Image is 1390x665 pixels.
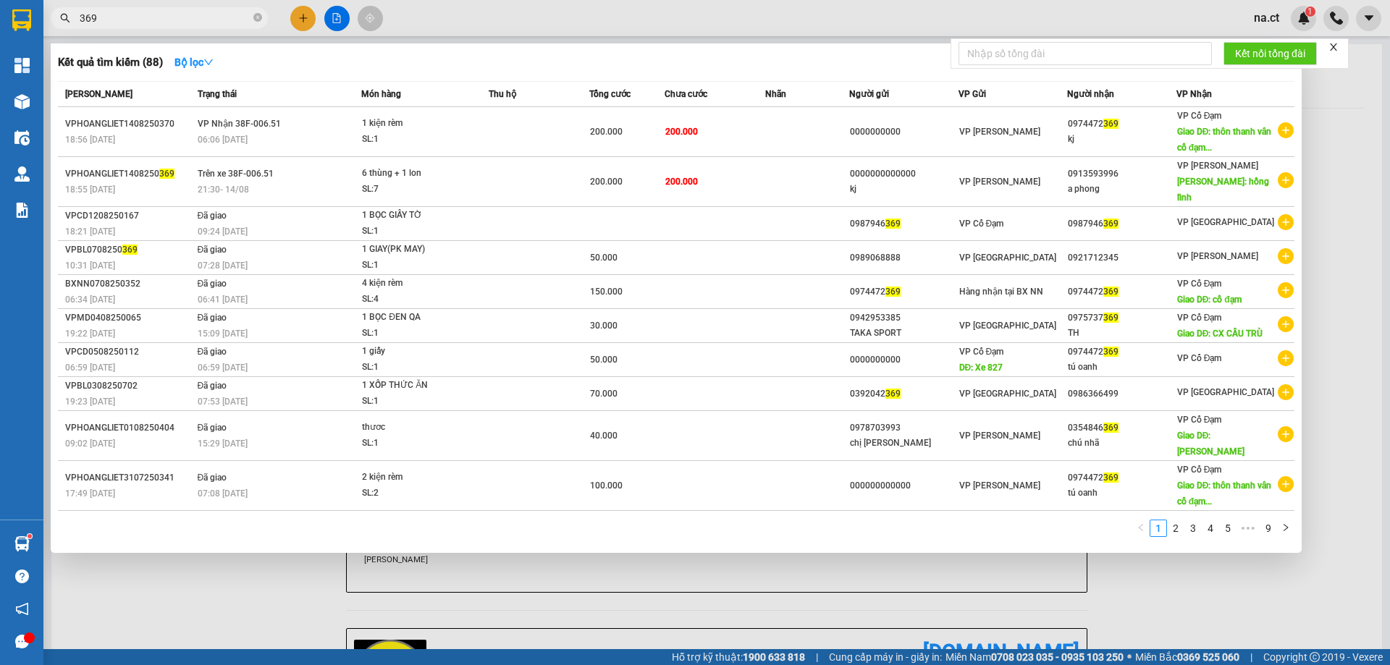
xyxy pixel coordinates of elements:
[159,169,174,179] span: 369
[362,276,471,292] div: 4 kiện rèm
[850,386,958,402] div: 0392042
[489,89,516,99] span: Thu hộ
[1278,172,1294,188] span: plus-circle
[959,253,1056,263] span: VP [GEOGRAPHIC_DATA]
[362,224,471,240] div: SL: 1
[65,295,115,305] span: 06:34 [DATE]
[1177,295,1242,305] span: Giao DĐ: cổ đạm
[1260,520,1276,536] a: 9
[590,389,618,399] span: 70.000
[1068,117,1176,132] div: 0974472
[1067,89,1114,99] span: Người nhận
[1177,480,1272,507] span: Giao DĐ: thôn thanh vân cổ đạm...
[14,536,30,551] img: warehouse-icon
[850,250,958,266] div: 0989068888
[14,203,30,218] img: solution-icon
[1278,384,1294,400] span: plus-circle
[65,135,115,145] span: 18:56 [DATE]
[198,261,248,271] span: 07:28 [DATE]
[65,242,193,258] div: VPBL0708250
[959,42,1212,65] input: Nhập số tổng đài
[362,208,471,224] div: 1 BỌC GIẤY TỜ
[65,185,115,195] span: 18:55 [DATE]
[1277,520,1294,537] button: right
[959,431,1040,441] span: VP [PERSON_NAME]
[589,89,631,99] span: Tổng cước
[1103,119,1119,129] span: 369
[1219,520,1237,537] li: 5
[1237,520,1260,537] li: Next 5 Pages
[1068,250,1176,266] div: 0921712345
[58,55,163,70] h3: Kết quả tìm kiếm ( 88 )
[850,326,958,341] div: TAKA SPORT
[850,352,958,368] div: 0000000000
[28,534,32,538] sup: 1
[850,310,958,326] div: 0942953385
[198,226,248,237] span: 09:24 [DATE]
[198,488,248,499] span: 07:08 [DATE]
[1103,287,1119,297] span: 369
[1177,177,1269,203] span: [PERSON_NAME]: hồng lĩnh
[1177,387,1274,397] span: VP [GEOGRAPHIC_DATA]
[15,569,29,583] span: question-circle
[65,261,115,271] span: 10:31 [DATE]
[1278,476,1294,492] span: plus-circle
[1068,284,1176,300] div: 0974472
[959,389,1056,399] span: VP [GEOGRAPHIC_DATA]
[1177,353,1222,363] span: VP Cổ Đạm
[65,439,115,449] span: 09:02 [DATE]
[1278,426,1294,442] span: plus-circle
[849,89,889,99] span: Người gửi
[590,287,623,297] span: 150.000
[1177,279,1222,289] span: VP Cổ Đạm
[665,127,698,137] span: 200.000
[65,420,193,436] div: VPHOANGLIET0108250404
[1068,386,1176,402] div: 0986366499
[1177,329,1263,339] span: Giao DĐ: CX CẦU TRÙ
[65,226,115,237] span: 18:21 [DATE]
[203,57,214,67] span: down
[1068,166,1176,182] div: 0913593996
[362,394,471,410] div: SL: 1
[850,420,958,436] div: 0978703993
[60,13,70,23] span: search
[1281,523,1290,532] span: right
[80,10,250,26] input: Tìm tên, số ĐT hoặc mã đơn
[959,127,1040,137] span: VP [PERSON_NAME]
[590,480,623,491] span: 100.000
[362,258,471,274] div: SL: 1
[198,329,248,339] span: 15:09 [DATE]
[1177,251,1258,261] span: VP [PERSON_NAME]
[850,436,958,451] div: chị [PERSON_NAME]
[65,344,193,360] div: VPCD0508250112
[885,219,901,229] span: 369
[1167,520,1184,537] li: 2
[198,397,248,407] span: 07:53 [DATE]
[850,216,958,232] div: 0987946
[12,9,31,31] img: logo-vxr
[1185,520,1201,536] a: 3
[198,185,249,195] span: 21:30 - 14/08
[1278,122,1294,138] span: plus-circle
[850,166,958,182] div: 0000000000000
[1068,344,1176,360] div: 0974472
[362,182,471,198] div: SL: 7
[14,94,30,109] img: warehouse-icon
[1177,465,1222,475] span: VP Cổ Đạm
[65,166,193,182] div: VPHOANGLIET1408250
[198,135,248,145] span: 06:06 [DATE]
[1278,316,1294,332] span: plus-circle
[198,245,227,255] span: Đã giao
[198,363,248,373] span: 06:59 [DATE]
[959,321,1056,331] span: VP [GEOGRAPHIC_DATA]
[65,397,115,407] span: 19:23 [DATE]
[362,378,471,394] div: 1 XỐP THỨC ĂN
[1177,161,1258,171] span: VP [PERSON_NAME]
[1277,520,1294,537] li: Next Page
[362,242,471,258] div: 1 GIAY(PK MAY)
[198,279,227,289] span: Đã giao
[362,292,471,308] div: SL: 4
[15,635,29,648] span: message
[253,12,262,25] span: close-circle
[14,58,30,73] img: dashboard-icon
